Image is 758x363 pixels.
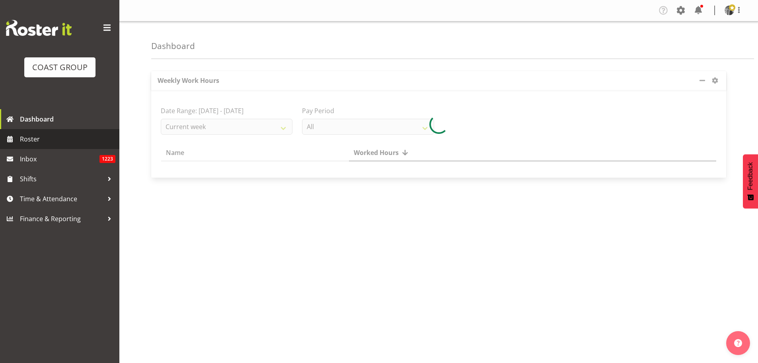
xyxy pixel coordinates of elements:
div: COAST GROUP [32,61,88,73]
span: 1223 [99,155,115,163]
span: Dashboard [20,113,115,125]
button: Feedback - Show survey [743,154,758,208]
span: Inbox [20,153,99,165]
span: Feedback [747,162,754,190]
img: stefaan-simons7cdb5eda7cf2d86be9a9309e83275074.png [725,6,734,15]
img: help-xxl-2.png [734,339,742,347]
span: Shifts [20,173,103,185]
span: Finance & Reporting [20,213,103,225]
h4: Dashboard [151,41,195,51]
img: Rosterit website logo [6,20,72,36]
span: Roster [20,133,115,145]
span: Time & Attendance [20,193,103,205]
